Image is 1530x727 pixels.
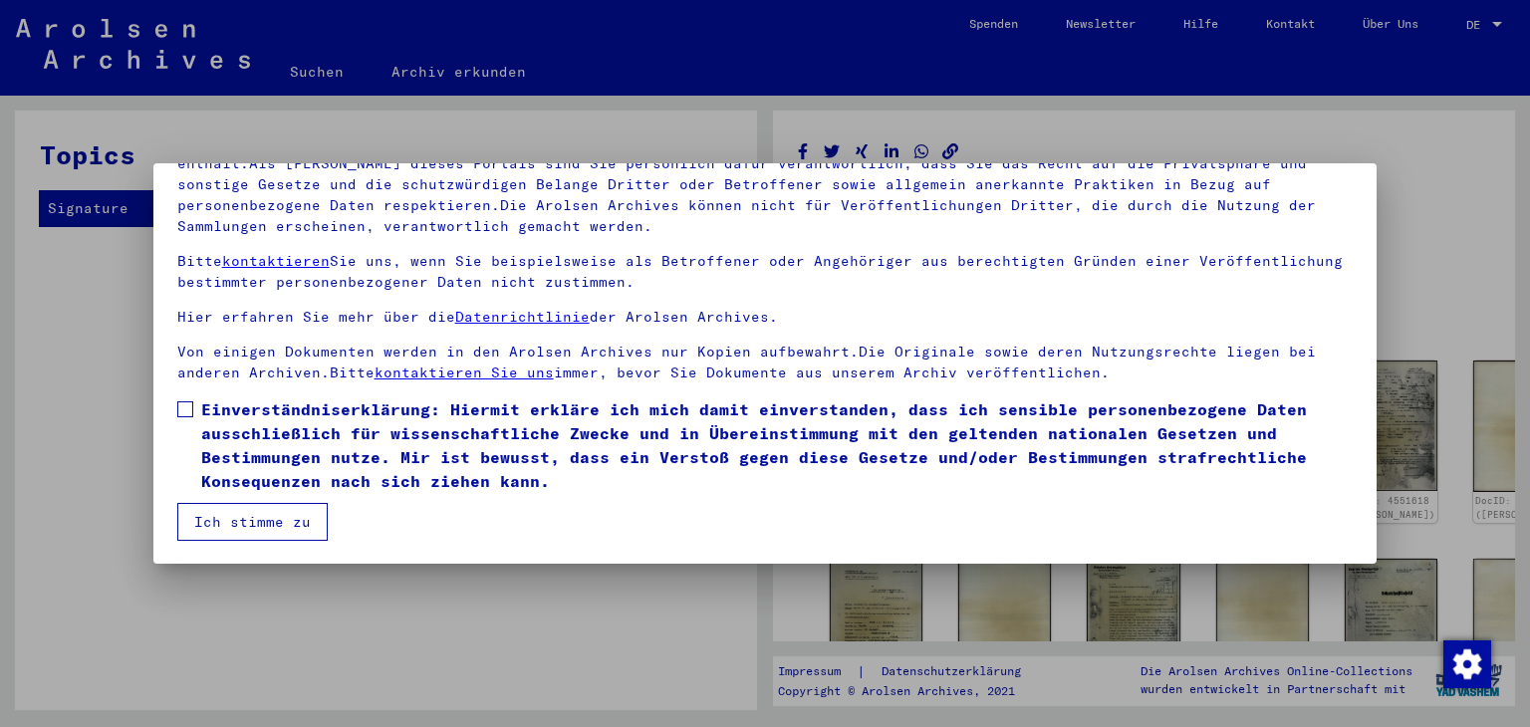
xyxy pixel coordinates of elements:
[177,307,1354,328] p: Hier erfahren Sie mehr über die der Arolsen Archives.
[455,308,590,326] a: Datenrichtlinie
[177,132,1354,237] p: Bitte beachten Sie, dass dieses Portal über NS - Verfolgte sensible Daten zu identifizierten oder...
[177,342,1354,383] p: Von einigen Dokumenten werden in den Arolsen Archives nur Kopien aufbewahrt.Die Originale sowie d...
[375,363,554,381] a: kontaktieren Sie uns
[177,251,1354,293] p: Bitte Sie uns, wenn Sie beispielsweise als Betroffener oder Angehöriger aus berechtigten Gründen ...
[1443,640,1491,688] img: Zustimmung ändern
[201,397,1354,493] span: Einverständniserklärung: Hiermit erkläre ich mich damit einverstanden, dass ich sensible personen...
[177,503,328,541] button: Ich stimme zu
[222,252,330,270] a: kontaktieren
